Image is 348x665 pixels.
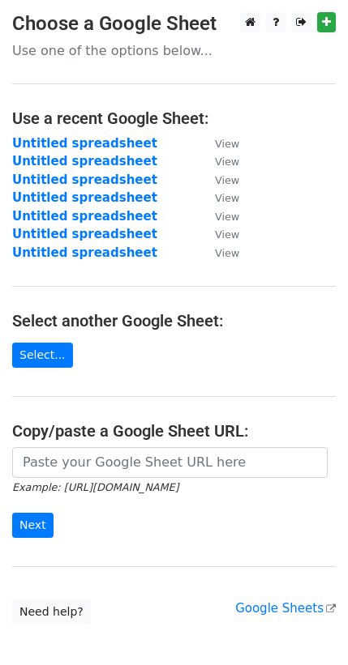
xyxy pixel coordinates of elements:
[199,227,239,241] a: View
[12,42,336,59] p: Use one of the options below...
[12,209,157,224] a: Untitled spreadsheet
[12,109,336,128] h4: Use a recent Google Sheet:
[12,136,157,151] a: Untitled spreadsheet
[215,156,239,168] small: View
[215,247,239,259] small: View
[12,421,336,441] h4: Copy/paste a Google Sheet URL:
[215,228,239,241] small: View
[215,174,239,186] small: View
[215,138,239,150] small: View
[12,12,336,36] h3: Choose a Google Sheet
[12,599,91,625] a: Need help?
[12,513,54,538] input: Next
[12,173,157,187] a: Untitled spreadsheet
[12,481,178,493] small: Example: [URL][DOMAIN_NAME]
[12,311,336,330] h4: Select another Google Sheet:
[12,154,157,168] a: Untitled spreadsheet
[199,154,239,168] a: View
[12,190,157,205] a: Untitled spreadsheet
[12,343,73,368] a: Select...
[12,227,157,241] a: Untitled spreadsheet
[199,173,239,187] a: View
[199,190,239,205] a: View
[199,209,239,224] a: View
[215,211,239,223] small: View
[12,245,157,260] a: Untitled spreadsheet
[199,245,239,260] a: View
[215,192,239,204] small: View
[235,601,336,616] a: Google Sheets
[199,136,239,151] a: View
[12,447,328,478] input: Paste your Google Sheet URL here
